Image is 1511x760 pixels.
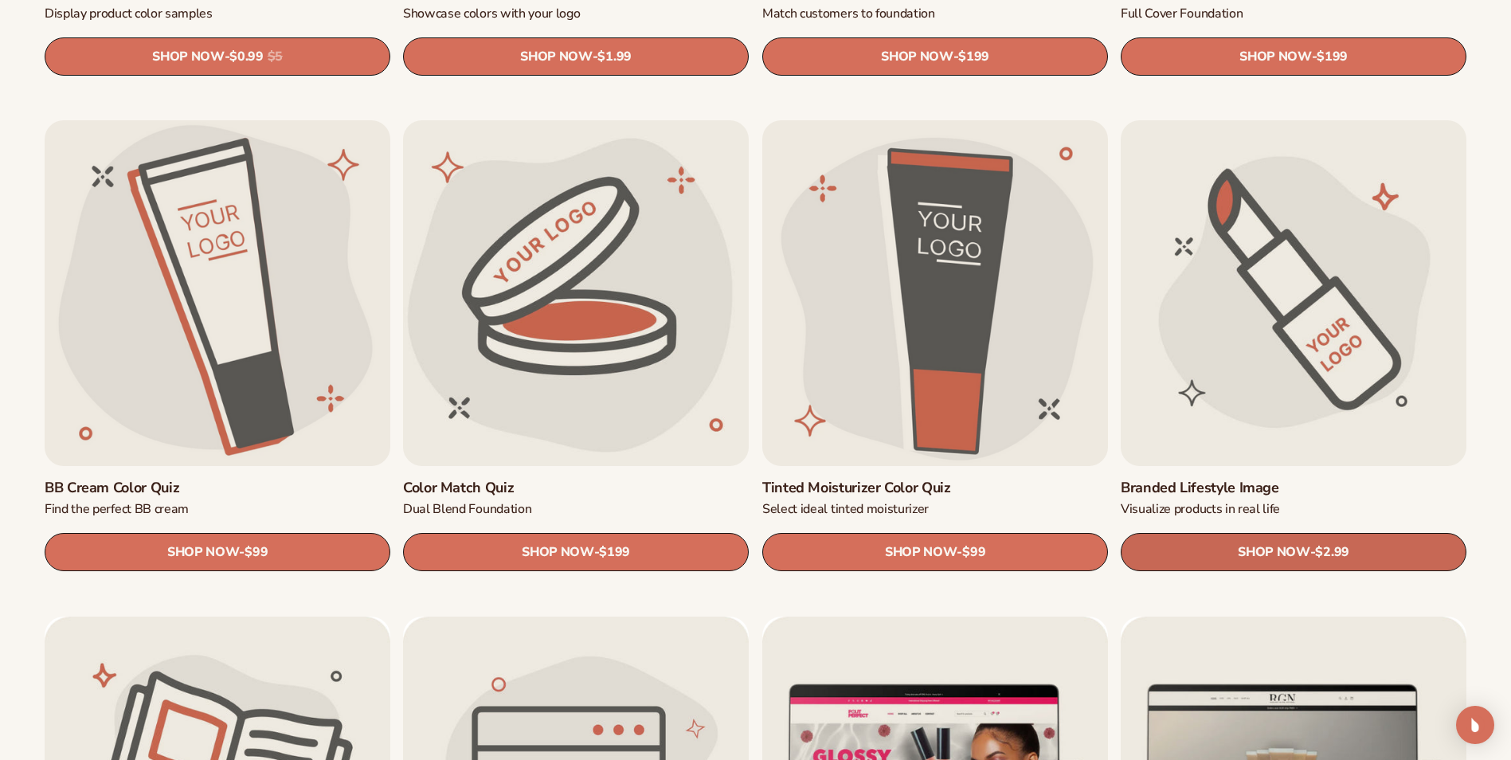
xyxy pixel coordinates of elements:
[1315,546,1349,561] span: $2.99
[1239,49,1311,65] span: SHOP NOW
[1121,534,1466,572] a: SHOP NOW- $2.99
[245,546,268,561] span: $99
[1317,49,1348,65] span: $199
[403,479,749,497] a: Color Match Quiz
[958,49,989,65] span: $199
[598,49,632,65] span: $1.99
[881,49,953,65] span: SHOP NOW
[521,49,593,65] span: SHOP NOW
[1238,545,1309,560] span: SHOP NOW
[600,546,631,561] span: $199
[962,546,985,561] span: $99
[762,534,1108,572] a: SHOP NOW- $99
[403,534,749,572] a: SHOP NOW- $199
[1456,706,1494,744] div: Open Intercom Messenger
[522,545,593,560] span: SHOP NOW
[1121,479,1466,497] a: Branded Lifestyle Image
[229,49,263,65] span: $0.99
[45,534,390,572] a: SHOP NOW- $99
[45,37,390,76] a: SHOP NOW- $0.99 $5
[1121,37,1466,76] a: SHOP NOW- $199
[167,545,239,560] span: SHOP NOW
[152,49,224,65] span: SHOP NOW
[268,49,283,65] s: $5
[762,479,1108,497] a: Tinted Moisturizer Color Quiz
[45,479,390,497] a: BB Cream Color Quiz
[762,37,1108,76] a: SHOP NOW- $199
[885,545,957,560] span: SHOP NOW
[403,37,749,76] a: SHOP NOW- $1.99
